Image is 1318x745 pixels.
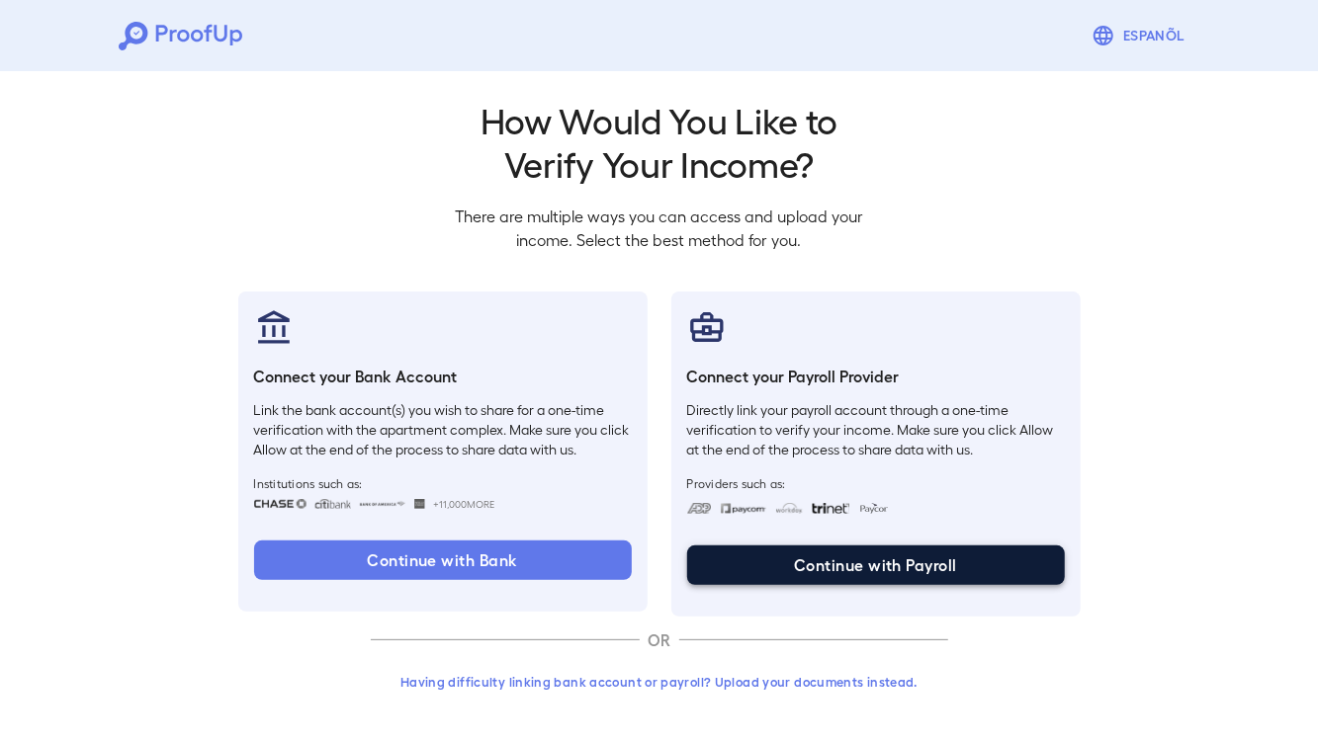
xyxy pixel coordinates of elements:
img: chase.svg [254,499,307,509]
span: Providers such as: [687,475,1065,491]
img: citibank.svg [314,499,352,509]
span: Institutions such as: [254,475,632,491]
button: Having difficulty linking bank account or payroll? Upload your documents instead. [371,664,948,700]
span: +11,000 More [433,496,494,512]
img: bankAccount.svg [254,307,294,347]
img: bankOfAmerica.svg [359,499,406,509]
h2: How Would You Like to Verify Your Income? [440,98,879,185]
img: paycon.svg [858,503,889,514]
p: Directly link your payroll account through a one-time verification to verify your income. Make su... [687,400,1065,459]
h6: Connect your Bank Account [254,365,632,388]
button: Continue with Bank [254,540,632,580]
img: payrollProvider.svg [687,307,727,347]
img: adp.svg [687,503,712,514]
img: wellsfargo.svg [414,499,425,509]
button: Espanõl [1084,16,1199,55]
img: workday.svg [775,503,804,514]
h6: Connect your Payroll Provider [687,365,1065,388]
p: There are multiple ways you can access and upload your income. Select the best method for you. [440,205,879,252]
img: trinet.svg [812,503,851,514]
button: Continue with Payroll [687,545,1065,585]
img: paycom.svg [720,503,767,514]
p: Link the bank account(s) you wish to share for a one-time verification with the apartment complex... [254,400,632,459]
p: OR [640,628,679,652]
